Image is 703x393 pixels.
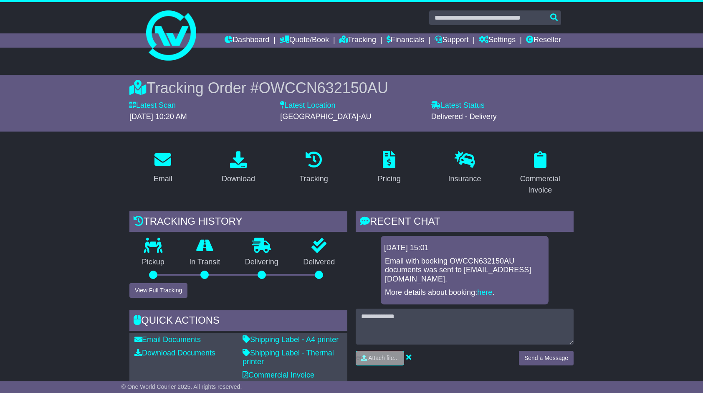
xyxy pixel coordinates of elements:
[243,349,334,366] a: Shipping Label - Thermal printer
[129,79,574,97] div: Tracking Order #
[384,243,545,253] div: [DATE] 15:01
[148,148,178,188] a: Email
[387,33,425,48] a: Financials
[280,101,335,110] label: Latest Location
[526,33,561,48] a: Reseller
[477,288,492,297] a: here
[259,79,388,96] span: OWCCN632150AU
[294,148,334,188] a: Tracking
[385,288,544,297] p: More details about booking: .
[443,148,486,188] a: Insurance
[134,349,215,357] a: Download Documents
[339,33,376,48] a: Tracking
[233,258,291,267] p: Delivering
[129,112,187,121] span: [DATE] 10:20 AM
[372,148,406,188] a: Pricing
[121,383,242,390] span: © One World Courier 2025. All rights reserved.
[519,351,574,365] button: Send a Message
[280,112,371,121] span: [GEOGRAPHIC_DATA]-AU
[291,258,348,267] p: Delivered
[431,112,497,121] span: Delivered - Delivery
[356,211,574,234] div: RECENT CHAT
[378,173,401,185] div: Pricing
[177,258,233,267] p: In Transit
[435,33,468,48] a: Support
[225,33,269,48] a: Dashboard
[448,173,481,185] div: Insurance
[129,283,187,298] button: View Full Tracking
[129,310,347,333] div: Quick Actions
[280,33,329,48] a: Quote/Book
[129,211,347,234] div: Tracking history
[385,257,544,284] p: Email with booking OWCCN632150AU documents was sent to [EMAIL_ADDRESS][DOMAIN_NAME].
[129,258,177,267] p: Pickup
[243,371,314,379] a: Commercial Invoice
[479,33,516,48] a: Settings
[154,173,172,185] div: Email
[243,335,339,344] a: Shipping Label - A4 printer
[216,148,260,188] a: Download
[512,173,568,196] div: Commercial Invoice
[431,101,485,110] label: Latest Status
[222,173,255,185] div: Download
[506,148,574,199] a: Commercial Invoice
[129,101,176,110] label: Latest Scan
[134,335,201,344] a: Email Documents
[300,173,328,185] div: Tracking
